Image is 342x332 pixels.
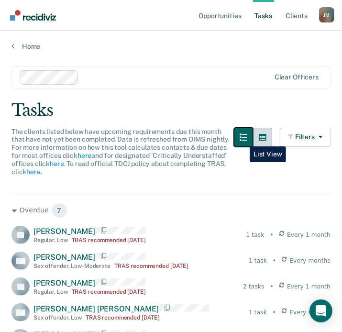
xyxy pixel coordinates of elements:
span: Every months [289,308,331,317]
div: • [270,231,274,239]
span: [PERSON_NAME] [33,278,95,288]
div: TRAS recommended [DATE] [114,263,188,269]
div: TRAS recommended [DATE] [72,288,146,295]
div: Open Intercom Messenger [309,299,332,322]
span: [PERSON_NAME] [33,227,95,236]
a: here [26,168,40,176]
div: 1 task [249,256,267,265]
span: [PERSON_NAME] [33,253,95,262]
a: Home [11,42,331,51]
div: 1 task [246,231,265,239]
div: • [270,282,274,291]
div: J M [319,7,334,22]
div: Sex offender , Low-Moderate [33,263,110,269]
img: Recidiviz [10,10,56,21]
div: • [273,308,276,317]
div: Clear officers [275,73,319,81]
span: The clients listed below have upcoming requirements due this month that have not yet been complet... [11,128,230,176]
button: Filters [280,128,331,147]
div: TRAS recommended [DATE] [86,314,160,321]
div: Regular , Low [33,237,68,243]
div: Sex offender , Low [33,314,82,321]
div: 2 tasks [243,282,264,291]
button: Profile dropdown button [319,7,334,22]
span: Every months [289,256,331,265]
div: • [273,256,276,265]
span: [PERSON_NAME] [PERSON_NAME] [33,304,159,313]
div: Regular , Low [33,288,68,295]
div: Overdue 7 [11,203,331,218]
a: here [50,160,64,167]
div: 1 task [249,308,267,317]
div: TRAS recommended [DATE] [72,237,146,243]
span: Every 1 month [287,231,331,239]
div: Tasks [11,100,331,120]
span: 7 [51,203,68,218]
span: Every 1 month [287,282,331,291]
a: here [77,152,91,159]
